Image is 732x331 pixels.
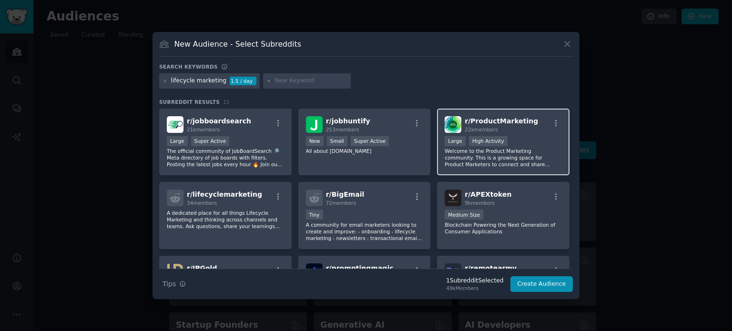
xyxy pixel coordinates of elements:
img: promptingmagic [306,263,323,280]
div: Tiny [306,210,323,220]
span: r/ jobboardsearch [187,117,251,125]
span: r/ ProductMarketing [465,117,538,125]
button: Tips [159,276,189,292]
div: 1.5 / day [230,77,256,85]
div: Medium Size [445,210,483,220]
img: jobboardsearch [167,116,183,133]
p: A community for email marketers looking to create and improve: - onboarding - lifecycle marketing... [306,221,423,241]
div: New [306,136,324,146]
div: 49k Members [446,285,503,291]
span: Tips [163,279,176,289]
img: APEXtoken [445,190,461,206]
span: r/ APEXtoken [465,191,511,198]
div: Small [327,136,347,146]
p: All about [DOMAIN_NAME] [306,148,423,154]
p: Welcome to the Product Marketing community. This is a growing space for Product Marketers to conn... [445,148,562,168]
img: remotearmy [445,263,461,280]
span: r/ IPGold [187,264,217,272]
button: Create Audience [510,276,573,292]
span: r/ remotearmy [465,264,517,272]
p: Blockchain Powering the Next Generation of Consumer Applications [445,221,562,235]
div: Large [167,136,188,146]
div: 1 Subreddit Selected [446,277,503,285]
input: New Keyword [275,77,347,85]
img: IPGold [167,263,183,280]
span: 15 [223,99,230,105]
div: Large [445,136,466,146]
span: 253 members [326,127,359,132]
img: ProductMarketing [445,116,461,133]
div: Super Active [191,136,230,146]
span: r/ jobhuntify [326,117,370,125]
div: lifecycle marketing [171,77,227,85]
div: High Activity [469,136,508,146]
img: jobhuntify [306,116,323,133]
span: 9k members [465,200,495,206]
span: Subreddit Results [159,99,220,105]
span: 34 members [187,200,217,206]
div: Super Active [351,136,389,146]
span: r/ BigEmail [326,191,365,198]
h3: New Audience - Select Subreddits [174,39,301,49]
p: The official community of JobBoardSearch 🔎 Meta directory of job boards with filters. Posting the... [167,148,284,168]
span: r/ promptingmagic [326,264,394,272]
p: A dedicated place for all things Lifecycle Marketing and thinking across channels and teams. Ask ... [167,210,284,230]
h3: Search keywords [159,63,218,70]
span: 72 members [326,200,356,206]
span: 21k members [187,127,220,132]
span: r/ lifecyclemarketing [187,191,262,198]
span: 22k members [465,127,498,132]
